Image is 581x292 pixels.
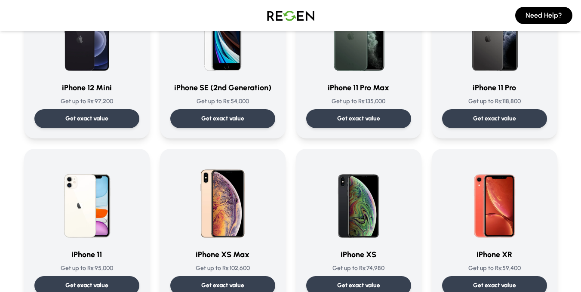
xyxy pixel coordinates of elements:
[515,7,572,24] button: Need Help?
[34,82,139,94] h3: iPhone 12 Mini
[306,249,411,261] h3: iPhone XS
[201,114,244,123] p: Get exact value
[65,281,108,290] p: Get exact value
[34,97,139,106] p: Get up to Rs: 97,200
[442,82,547,94] h3: iPhone 11 Pro
[65,114,108,123] p: Get exact value
[170,249,275,261] h3: iPhone XS Max
[442,97,547,106] p: Get up to Rs: 118,800
[306,264,411,273] p: Get up to Rs: 74,980
[306,82,411,94] h3: iPhone 11 Pro Max
[442,249,547,261] h3: iPhone XR
[442,264,547,273] p: Get up to Rs: 59,400
[337,114,380,123] p: Get exact value
[453,159,536,242] img: iPhone XR
[473,114,516,123] p: Get exact value
[306,97,411,106] p: Get up to Rs: 135,000
[337,281,380,290] p: Get exact value
[170,264,275,273] p: Get up to Rs: 102,600
[181,159,264,242] img: iPhone XS Max
[170,97,275,106] p: Get up to Rs: 54,000
[170,82,275,94] h3: iPhone SE (2nd Generation)
[46,159,128,242] img: iPhone 11
[34,264,139,273] p: Get up to Rs: 95,000
[317,159,400,242] img: iPhone XS
[473,281,516,290] p: Get exact value
[201,281,244,290] p: Get exact value
[261,3,321,28] img: Logo
[34,249,139,261] h3: iPhone 11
